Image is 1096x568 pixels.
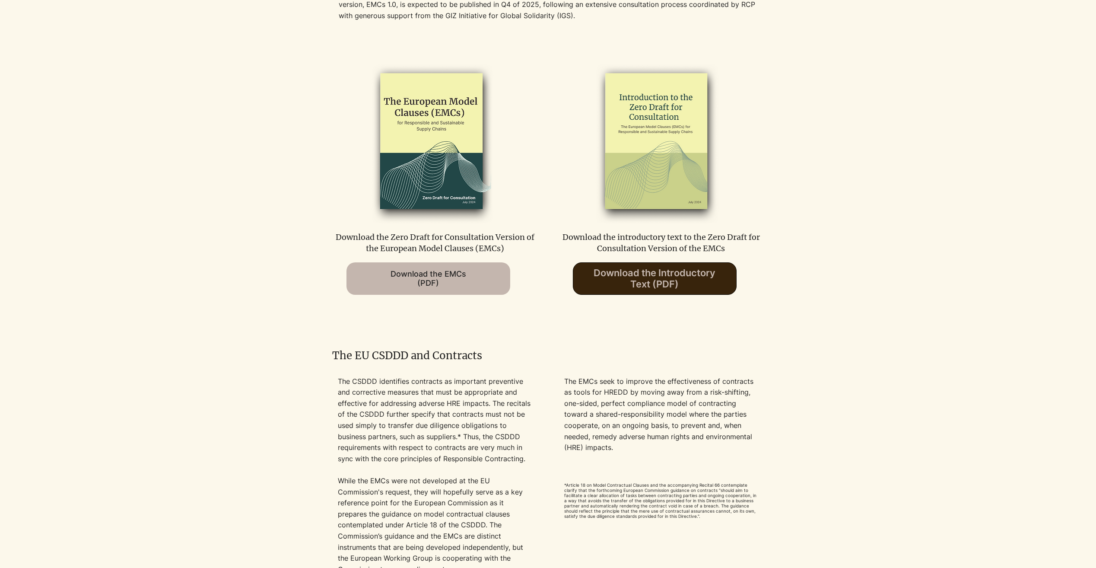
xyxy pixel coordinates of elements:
img: emcs_zero_draft_intro_2024_edited.png [568,61,746,223]
span: Download the EMCs (PDF) [391,269,466,287]
img: EMCs-zero-draft-2024_edited.png [341,61,520,223]
p: Download the introductory text to the Zero Draft for Consultation Version of the EMCs [559,232,763,253]
h2: The EU CSDDD and Contracts [332,348,764,363]
span: *Article 18 on Model Contractual Clauses and the accompanying Recital 66 contemplate clarify that... [564,482,756,519]
span: Download the Introductory Text (PDF) [594,267,715,290]
a: Download the EMCs (PDF) [346,262,510,295]
p: The EMCs seek to improve the effectiveness of contracts as tools for HREDD by moving away from a ... [564,376,758,453]
p: The CSDDD identifies contracts as important preventive and corrective measures that must be appro... [338,376,532,465]
p: Download the Zero Draft for Consultation Version of the European Model Clauses (EMCs) [333,232,537,253]
a: Download the Introductory Text (PDF) [573,262,737,295]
